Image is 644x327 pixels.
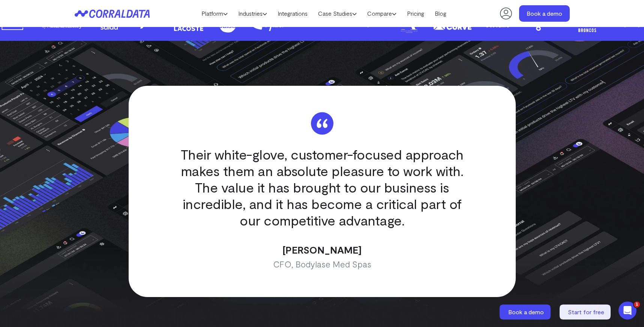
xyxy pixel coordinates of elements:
[402,8,429,19] a: Pricing
[500,305,552,320] a: Book a demo
[362,8,402,19] a: Compare
[177,257,467,271] p: CFO, Bodylase Med Spas
[508,308,544,315] span: Book a demo
[429,8,452,19] a: Blog
[618,302,636,320] iframe: Intercom live chat
[233,8,272,19] a: Industries
[634,302,640,308] span: 1
[196,8,233,19] a: Platform
[568,308,604,315] span: Start for free
[560,305,612,320] a: Start for free
[519,5,570,22] a: Book a demo
[177,146,467,228] q: Their white-glove, customer-focused approach makes them an absolute pleasure to work with. The va...
[177,243,467,256] p: [PERSON_NAME]
[313,8,362,19] a: Case Studies
[272,8,313,19] a: Integrations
